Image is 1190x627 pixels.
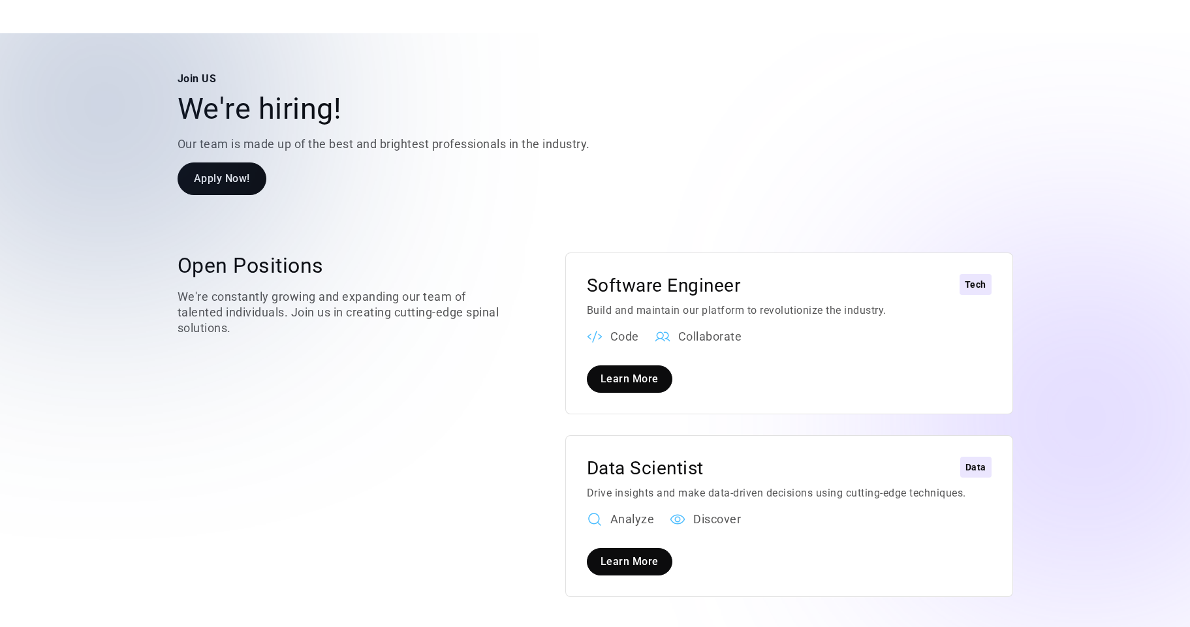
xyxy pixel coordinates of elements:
a: Learn More [587,548,672,575]
div: Collaborate [678,329,742,344]
div: Data Scientist [587,457,704,480]
div: Tech [965,277,986,292]
div: Join US [178,71,679,87]
h2: We're hiring! [178,92,679,126]
p: Build and maintain our platform to revolutionize the industry. [587,303,992,318]
div: Software Engineer [587,274,741,298]
div: Analyze [610,512,655,527]
p: Drive insights and make data-driven decisions using cutting-edge techniques. [587,485,992,501]
p: We're constantly growing and expanding our team of talented individuals. Join us in creating cutt... [178,289,513,336]
div: Discover [693,512,741,527]
p: Our team is made up of the best and brightest professionals in the industry. [178,136,679,152]
h3: Open Positions [178,252,513,279]
div: Code [610,329,639,344]
a: Apply Now! [178,162,266,195]
div: Data [965,459,986,475]
a: Learn More [587,365,672,393]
